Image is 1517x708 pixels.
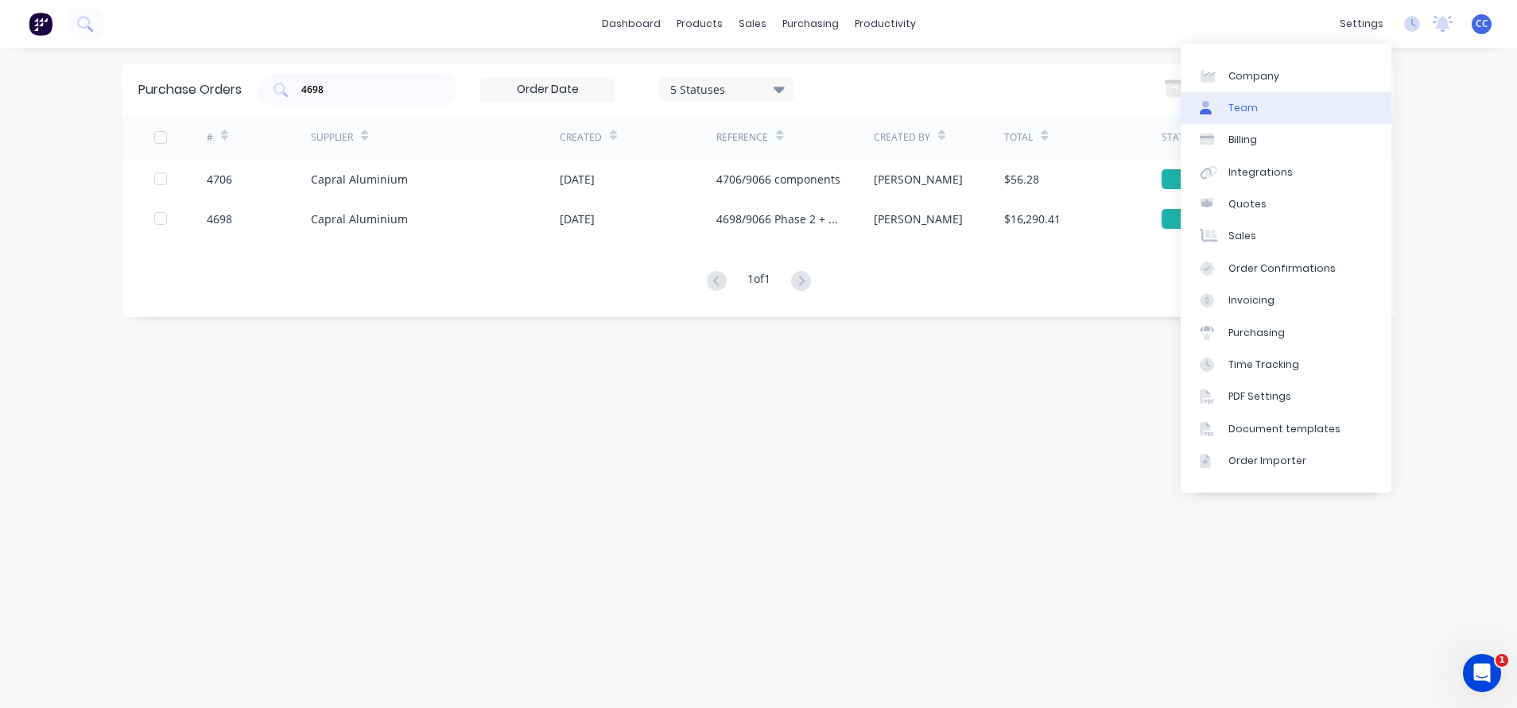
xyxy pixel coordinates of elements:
div: Capral Aluminium [311,211,408,227]
div: Sales [1228,229,1256,243]
div: Time Tracking [1228,358,1299,372]
a: Order Confirmations [1181,253,1391,284]
a: Invoicing [1181,284,1391,316]
div: $16,290.41 [1004,211,1061,227]
div: 4706/9066 components [716,171,840,188]
div: Purchase Orders [138,80,242,99]
div: [PERSON_NAME] [874,171,963,188]
div: settings [1332,12,1391,36]
div: # [207,130,213,145]
div: Invoicing [1228,293,1275,308]
div: sales [731,12,774,36]
div: $56.28 [1004,171,1039,188]
div: Billed [1162,209,1257,229]
a: Billing [1181,124,1391,156]
div: productivity [847,12,924,36]
div: 4698/9066 Phase 2 + C/Wall Sub Frames [716,211,841,227]
div: Billing [1228,133,1257,147]
a: PDF Settings [1181,381,1391,412]
div: 4698 [207,211,232,227]
span: 1 [1496,654,1508,667]
a: dashboard [594,12,669,36]
a: Purchasing [1181,316,1391,348]
div: [DATE] [560,171,595,188]
div: PDF Settings [1228,389,1291,404]
div: Purchasing [1228,326,1285,340]
iframe: Intercom live chat [1463,654,1501,692]
div: Billed [1162,169,1257,189]
div: Document templates [1228,422,1340,436]
div: Order Importer [1228,454,1306,468]
div: 4706 [207,171,232,188]
div: [PERSON_NAME] [874,211,963,227]
div: Team [1228,101,1258,115]
a: Integrations [1181,157,1391,188]
a: Sales [1181,220,1391,252]
input: Order Date [481,78,615,102]
div: purchasing [774,12,847,36]
div: Created By [874,130,930,145]
div: Total [1004,130,1033,145]
div: Order Confirmations [1228,261,1336,276]
div: 1 of 1 [747,270,770,293]
div: Integrations [1228,165,1293,180]
div: [DATE] [560,211,595,227]
div: Quotes [1228,197,1267,211]
div: Reference [716,130,768,145]
div: Company [1228,69,1279,83]
a: Order Importer [1181,445,1391,477]
img: Factory [29,12,52,36]
a: Company [1181,60,1391,91]
a: Document templates [1181,413,1391,445]
div: products [669,12,731,36]
a: Time Tracking [1181,349,1391,381]
a: Quotes [1181,188,1391,220]
div: Supplier [311,130,353,145]
div: Status [1162,130,1197,145]
input: Search purchase orders... [300,82,432,98]
a: Team [1181,92,1391,124]
div: Created [560,130,602,145]
div: 5 Statuses [670,80,784,97]
span: CC [1476,17,1488,31]
div: Capral Aluminium [311,171,408,188]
